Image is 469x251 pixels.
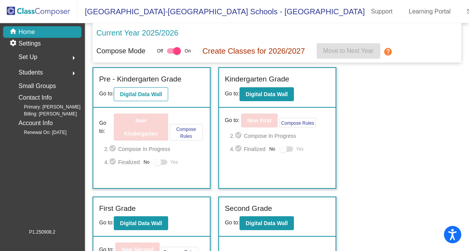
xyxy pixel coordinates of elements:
[383,47,393,56] mat-icon: help
[19,52,37,63] span: Set Up
[105,158,140,167] span: 4. Finalized
[241,114,278,127] button: New First
[96,46,145,56] p: Compose Mode
[19,67,43,78] span: Students
[235,144,244,154] mat-icon: check_circle
[114,87,168,101] button: Digital Data Wall
[9,27,19,37] mat-icon: home
[120,220,162,226] b: Digital Data Wall
[403,5,457,18] a: Learning Portal
[240,87,294,101] button: Digital Data Wall
[12,103,81,110] span: Primary: [PERSON_NAME]
[12,129,66,136] span: Renewal On: [DATE]
[69,69,78,78] mat-icon: arrow_right
[19,39,41,48] p: Settings
[296,144,304,154] span: Yes
[19,81,56,92] p: Small Groups
[143,159,149,166] span: No
[246,91,288,97] b: Digital Data Wall
[99,90,114,97] span: Go to:
[69,53,78,63] mat-icon: arrow_right
[19,92,52,103] p: Contact Info
[235,131,244,141] mat-icon: check_circle
[225,203,272,214] label: Second Grade
[170,158,178,167] span: Yes
[225,74,289,85] label: Kindergarten Grade
[114,114,168,141] button: New Kindergarten
[99,203,136,214] label: First Grade
[96,27,178,39] p: Current Year 2025/2026
[105,144,204,154] span: 2. Compose In Progress
[99,74,181,85] label: Pre - Kindergarten Grade
[99,119,112,135] span: Go to:
[12,110,77,117] span: Billing: [PERSON_NAME]
[9,39,19,48] mat-icon: settings
[19,27,35,37] p: Home
[225,116,240,124] span: Go to:
[247,117,272,124] b: New First
[124,117,158,137] b: New Kindergarten
[365,5,399,18] a: Support
[109,144,118,154] mat-icon: check_circle
[230,131,329,141] span: 2. Compose In Progress
[114,216,168,230] button: Digital Data Wall
[279,118,316,127] button: Compose Rules
[240,216,294,230] button: Digital Data Wall
[317,43,380,59] button: Move to Next Year
[170,124,203,141] button: Compose Rules
[323,47,374,54] span: Move to Next Year
[120,91,162,97] b: Digital Data Wall
[77,5,365,18] span: [GEOGRAPHIC_DATA]-[GEOGRAPHIC_DATA] Schools - [GEOGRAPHIC_DATA]
[225,90,240,97] span: Go to:
[109,158,118,167] mat-icon: check_circle
[157,47,163,54] span: Off
[202,45,305,57] p: Create Classes for 2026/2027
[225,219,240,226] span: Go to:
[185,47,191,54] span: On
[99,219,114,226] span: Go to:
[246,220,288,226] b: Digital Data Wall
[269,146,275,153] span: No
[19,118,53,129] p: Account Info
[230,144,265,154] span: 4. Finalized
